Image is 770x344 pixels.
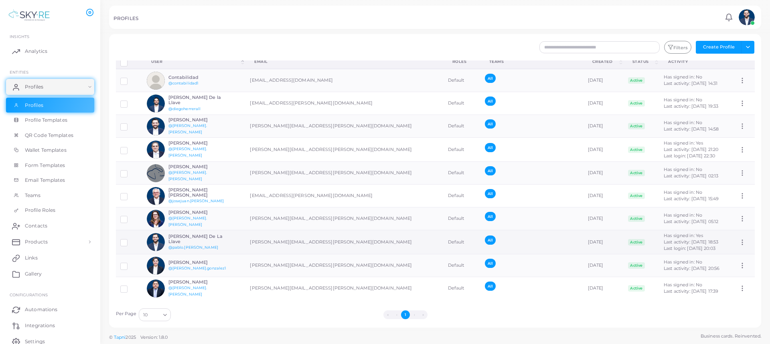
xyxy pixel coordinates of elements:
a: Analytics [6,43,94,59]
button: Create Profile [696,41,742,54]
td: [DATE] [584,162,624,185]
span: Profiles [25,102,43,109]
span: Active [628,170,645,176]
td: [DATE] [584,207,624,230]
span: All [485,74,496,83]
a: Form Templates [6,158,94,173]
td: [DATE] [584,69,624,92]
span: Has signed in: No [664,167,702,172]
td: [DATE] [584,230,624,254]
span: Integrations [25,322,55,329]
span: Links [25,254,38,262]
td: Default [444,277,480,300]
span: Active [628,262,645,269]
span: All [485,212,496,221]
h6: [PERSON_NAME] De La Llave [168,234,227,244]
a: @[PERSON_NAME].[PERSON_NAME] [168,147,207,157]
td: [PERSON_NAME][EMAIL_ADDRESS][PERSON_NAME][DOMAIN_NAME] [245,115,443,138]
a: @[PERSON_NAME].[PERSON_NAME] [168,123,207,134]
span: Last activity: [DATE] 21:20 [664,147,718,152]
img: avatar [147,257,165,275]
span: Version: 1.8.0 [140,334,168,340]
input: Search for option [148,310,160,319]
a: Automations [6,302,94,318]
h6: Contabilidad [168,75,227,80]
img: avatar [147,72,165,90]
span: Has signed in: No [664,74,702,80]
h6: [PERSON_NAME] [168,141,227,146]
img: logo [7,8,52,22]
span: Has signed in: No [664,97,702,103]
td: Default [444,115,480,138]
div: Status [632,59,654,64]
span: Last activity: [DATE] 02:13 [664,173,718,179]
a: Links [6,250,94,266]
div: Roles [452,59,472,64]
span: Contacts [25,222,47,229]
a: @[PERSON_NAME].[PERSON_NAME] [168,286,207,296]
span: Has signed in: No [664,212,702,218]
span: All [485,259,496,268]
span: All [485,189,496,198]
span: Last login: [DATE] 22:30 [664,153,715,159]
a: @diegoherrerall [168,107,201,111]
span: Configurations [10,292,48,297]
div: Email [254,59,434,64]
td: [EMAIL_ADDRESS][PERSON_NAME][DOMAIN_NAME] [245,92,443,115]
span: Wallet Templates [25,147,67,154]
div: Search for option [139,308,171,321]
td: Default [444,92,480,115]
span: Automations [25,306,57,313]
span: All [485,119,496,129]
span: © [109,334,168,341]
span: Has signed in: No [664,259,702,265]
span: Last activity: [DATE] 14:31 [664,80,717,86]
span: All [485,235,496,245]
td: [DATE] [584,185,624,207]
th: Row-selection [116,56,143,69]
span: All [485,166,496,175]
span: Profile Templates [25,117,67,124]
span: Has signed in: No [664,282,702,288]
a: Tapni [114,334,126,340]
a: Contacts [6,218,94,234]
span: Active [628,123,645,129]
span: Last activity: [DATE] 15:49 [664,196,719,201]
td: Default [444,230,480,254]
a: Teams [6,188,94,203]
td: [EMAIL_ADDRESS][DOMAIN_NAME] [245,69,443,92]
a: Profile Templates [6,113,94,128]
td: [DATE] [584,254,624,277]
span: Active [628,193,645,199]
div: User [151,59,240,64]
label: Per Page [116,311,137,317]
span: Last activity: [DATE] 14:58 [664,126,719,132]
h6: [PERSON_NAME] [168,260,227,265]
td: [PERSON_NAME][EMAIL_ADDRESS][PERSON_NAME][DOMAIN_NAME] [245,138,443,162]
span: Has signed in: Yes [664,233,703,238]
td: Default [444,162,480,185]
a: Products [6,234,94,250]
img: avatar [147,210,165,228]
img: avatar [147,233,165,251]
td: [PERSON_NAME][EMAIL_ADDRESS][PERSON_NAME][DOMAIN_NAME] [245,277,443,300]
img: avatar [147,95,165,113]
img: avatar [147,187,165,205]
a: @contabilidad1 [168,81,199,85]
a: Profile Roles [6,203,94,218]
span: All [485,282,496,291]
span: 10 [143,311,148,319]
span: Last activity: [DATE] 18:53 [664,239,718,245]
span: Business cards. Reinvented. [701,333,761,340]
span: Last activity: [DATE] 05:12 [664,219,718,224]
span: 2025 [126,334,136,341]
span: Active [628,285,645,292]
span: Products [25,238,48,245]
a: Integrations [6,318,94,334]
span: Last login: [DATE] 20:03 [664,245,715,251]
a: Gallery [6,266,94,282]
h6: [PERSON_NAME] [168,164,227,169]
div: Teams [489,59,575,64]
td: Default [444,254,480,277]
td: [PERSON_NAME][EMAIL_ADDRESS][PERSON_NAME][DOMAIN_NAME] [245,207,443,230]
